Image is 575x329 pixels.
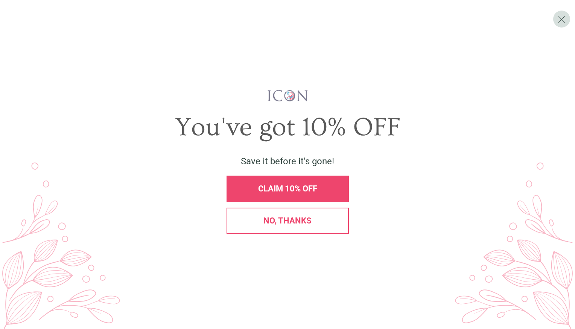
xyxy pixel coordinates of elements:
span: CLAIM 10% OFF [258,184,317,193]
img: iconwallstickersl_1754656298800.png [266,89,309,102]
span: No, thanks [263,216,312,225]
span: You've got 10% OFF [175,113,400,142]
span: X [558,14,566,25]
span: Save it before it’s gone! [241,156,334,167]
